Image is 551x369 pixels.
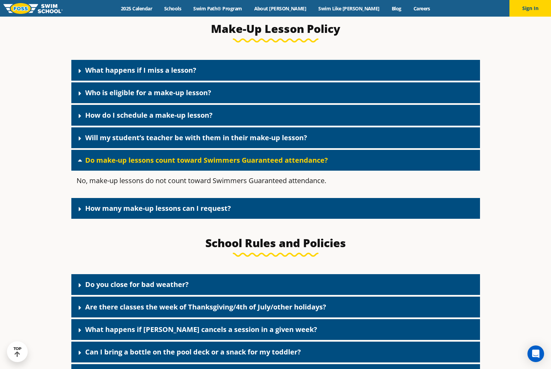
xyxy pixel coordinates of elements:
[85,110,213,120] a: How do I schedule a make-up lesson?
[71,82,480,103] div: Who is eligible for a make-up lesson?
[71,150,480,171] div: Do make-up lessons count toward Swimmers Guaranteed attendance?
[85,65,196,75] a: What happens if I miss a lesson?
[527,345,544,362] div: Open Intercom Messenger
[85,155,328,165] a: Do make-up lessons count toward Swimmers Guaranteed attendance?
[71,171,480,196] div: Do make-up lessons count toward Swimmers Guaranteed attendance?
[71,105,480,126] div: How do I schedule a make-up lesson?
[71,319,480,340] div: What happens if [PERSON_NAME] cancels a session in a given week?
[85,204,231,213] a: How many make-up lessons can I request?
[85,347,301,357] a: Can I bring a bottle on the pool deck or a snack for my toddler?
[3,3,63,14] img: FOSS Swim School Logo
[14,346,21,357] div: TOP
[312,5,386,12] a: Swim Like [PERSON_NAME]
[385,5,407,12] a: Blog
[85,280,189,289] a: Do you close for bad weather?
[85,325,317,334] a: What happens if [PERSON_NAME] cancels a session in a given week?
[85,302,326,312] a: Are there classes the week of Thanksgiving/4th of July/other holidays?
[407,5,436,12] a: Careers
[71,274,480,295] div: Do you close for bad weather?
[158,5,187,12] a: Schools
[187,5,248,12] a: Swim Path® Program
[71,297,480,317] div: Are there classes the week of Thanksgiving/4th of July/other holidays?
[85,88,211,97] a: Who is eligible for a make-up lesson?
[71,198,480,219] div: How many make-up lessons can I request?
[112,22,439,36] h3: Make-Up Lesson Policy
[77,176,475,186] p: No, make-up lessons do not count toward Swimmers Guaranteed attendance.
[85,133,307,142] a: Will my student’s teacher be with them in their make-up lesson?
[71,342,480,362] div: Can I bring a bottle on the pool deck or a snack for my toddler?
[248,5,312,12] a: About [PERSON_NAME]
[71,60,480,81] div: What happens if I miss a lesson?
[112,236,439,250] h3: School Rules and Policies
[71,127,480,148] div: Will my student’s teacher be with them in their make-up lesson?
[115,5,158,12] a: 2025 Calendar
